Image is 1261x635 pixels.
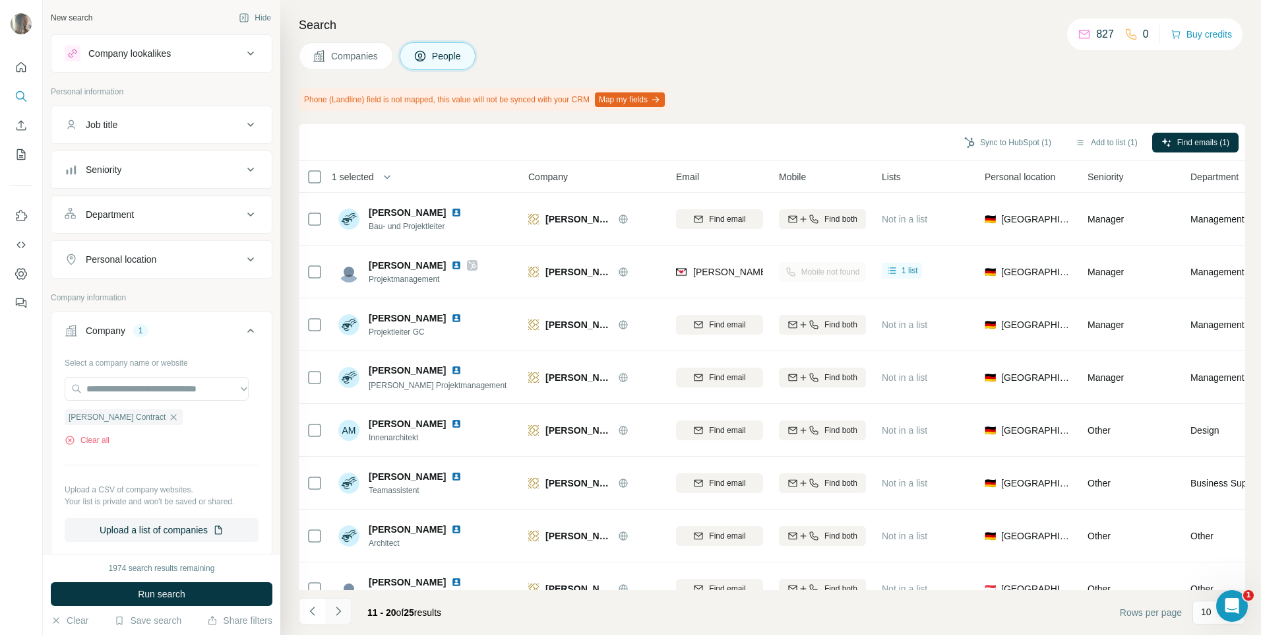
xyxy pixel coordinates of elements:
img: LinkedIn logo [451,471,462,482]
div: Company lookalikes [88,47,171,60]
span: [PERSON_NAME] [369,364,446,377]
div: 1974 search results remaining [109,562,215,574]
span: Teamassistent [369,485,467,496]
button: Navigate to previous page [299,598,325,624]
h4: Search [299,16,1245,34]
span: 🇩🇪 [985,371,996,384]
span: Projektleiter GC [369,326,467,338]
span: Find both [824,213,857,225]
button: Find email [676,579,763,599]
button: Save search [114,614,181,627]
span: [PERSON_NAME] Contract [545,424,611,437]
button: Navigate to next page [325,598,352,624]
span: [PERSON_NAME] Contract [545,477,611,490]
img: Logo of Bachhuber Contract [528,267,539,277]
span: [PERSON_NAME] Projektmanagement [369,381,507,390]
button: Department [51,199,272,230]
span: Management [1190,318,1245,331]
button: Find email [676,368,763,387]
span: Find email [709,477,745,489]
img: Logo of Bachhuber Contract [528,584,539,594]
span: 🇩🇪 [985,265,996,279]
span: Lists [882,170,901,184]
span: Mobile [779,170,806,184]
button: Enrich CSV [11,114,32,137]
span: Management [1190,213,1245,226]
button: Feedback [11,291,32,315]
button: Dashboard [11,262,32,286]
span: Companies [331,50,379,63]
span: Find both [824,583,857,595]
button: Upload a list of companies [65,518,259,542]
span: [PERSON_NAME] [369,523,446,536]
button: Buy credits [1171,25,1232,44]
button: My lists [11,143,32,166]
img: Avatar [338,525,359,547]
img: Avatar [338,473,359,494]
div: Seniority [86,163,121,176]
span: Find emails (1) [1177,137,1229,149]
span: [PERSON_NAME] [369,206,446,219]
img: Logo of Bachhuber Contract [528,531,539,541]
button: Seniority [51,154,272,185]
span: Kalkulation [369,590,467,602]
span: [PERSON_NAME] Contract [545,529,611,543]
div: Select a company name or website [65,352,259,369]
div: Department [86,208,134,221]
span: [GEOGRAPHIC_DATA] [1001,213,1072,226]
img: provider findymail logo [676,265,687,279]
div: Phone (Landline) field is not mapped, this value will not be synced with your CRM [299,88,667,111]
button: Search [11,84,32,108]
img: Avatar [338,314,359,335]
span: [PERSON_NAME] Contract [545,371,611,384]
img: LinkedIn logo [451,577,462,587]
span: Not in a list [882,319,927,330]
span: [PERSON_NAME][EMAIL_ADDRESS][PERSON_NAME][DOMAIN_NAME] [693,267,1002,277]
p: Personal information [51,86,272,98]
span: Find both [824,477,857,489]
span: Other [1088,584,1111,594]
p: 827 [1096,26,1114,42]
button: Company lookalikes [51,38,272,69]
span: Find email [709,530,745,542]
p: Company information [51,292,272,304]
span: Manager [1088,319,1124,330]
span: 1 [1243,590,1254,601]
button: Find email [676,526,763,546]
img: LinkedIn logo [451,365,462,376]
button: Map my fields [595,92,665,107]
span: Management [1190,265,1245,279]
span: [PERSON_NAME] Contract [545,318,611,331]
span: [GEOGRAPHIC_DATA] [1001,371,1072,384]
div: 1 [133,325,148,337]
img: Avatar [11,13,32,34]
span: Other [1190,529,1214,543]
span: [PERSON_NAME] [369,470,446,483]
button: Find both [779,579,866,599]
span: [PERSON_NAME] Contract [545,582,611,595]
p: Your list is private and won't be saved or shared. [65,496,259,508]
span: People [432,50,462,63]
span: Manager [1088,214,1124,224]
span: [PERSON_NAME] [369,312,446,325]
span: [PERSON_NAME] [369,259,446,272]
img: LinkedIn logo [451,524,462,535]
span: 1 selected [332,170,374,184]
span: [GEOGRAPHIC_DATA] [1001,477,1072,490]
span: [PERSON_NAME] Contract [545,213,611,226]
span: Department [1190,170,1239,184]
span: 1 list [902,265,918,277]
img: Avatar [338,367,359,388]
span: Not in a list [882,425,927,436]
button: Find both [779,420,866,440]
span: [PERSON_NAME] Contract [69,411,166,423]
button: Find both [779,368,866,387]
span: Find email [709,372,745,384]
span: Not in a list [882,584,927,594]
span: [PERSON_NAME] Contract [545,265,611,279]
button: Clear all [65,434,109,446]
button: Hide [230,8,280,28]
div: AM [338,420,359,441]
span: Personal location [985,170,1055,184]
span: 🇩🇪 [985,477,996,490]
